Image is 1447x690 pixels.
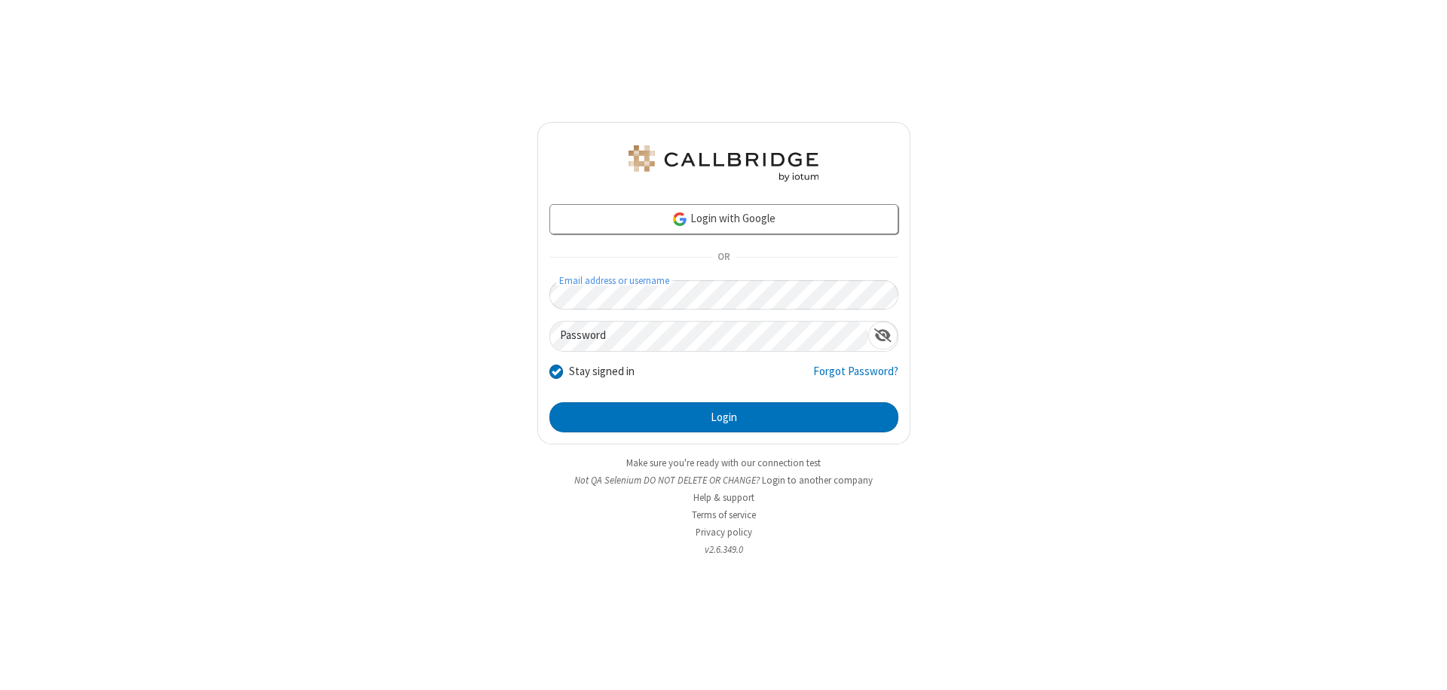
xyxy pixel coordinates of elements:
li: Not QA Selenium DO NOT DELETE OR CHANGE? [537,473,910,487]
img: google-icon.png [671,211,688,227]
input: Password [550,322,868,351]
a: Help & support [693,491,754,504]
a: Terms of service [692,508,756,521]
li: v2.6.349.0 [537,542,910,557]
input: Email address or username [549,280,898,310]
a: Login with Google [549,204,898,234]
img: QA Selenium DO NOT DELETE OR CHANGE [626,145,821,182]
button: Login [549,402,898,432]
a: Forgot Password? [813,363,898,392]
label: Stay signed in [569,363,635,380]
a: Make sure you're ready with our connection test [626,456,821,469]
div: Show password [868,322,898,350]
a: Privacy policy [696,526,752,539]
button: Login to another company [762,473,873,487]
span: OR [711,247,736,268]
